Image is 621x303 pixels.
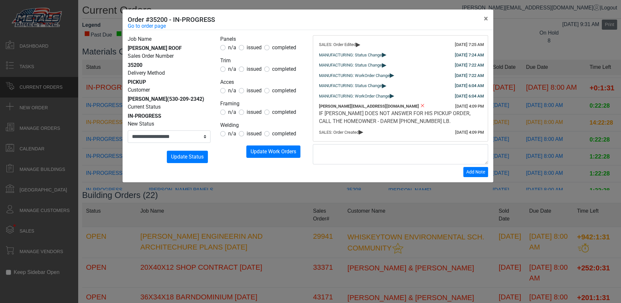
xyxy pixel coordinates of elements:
[390,73,394,77] span: ▸
[167,96,204,102] span: (530-209-2342)
[455,93,484,99] div: [DATE] 6:04 AM
[319,110,482,125] div: IF [PERSON_NAME] DOES NOT ANSWER FOR HIS PICKUP ORDER, CALL THE HOMEOWNER - DAREM [PHONE_NUMBER] LB.
[455,41,484,48] div: [DATE] 7:25 AM
[220,78,303,87] legend: Acces
[228,130,236,137] span: n/a
[319,93,482,99] div: MANUFACTURING: WorkOrder Change
[128,112,210,120] div: IN-PROGRESS
[220,121,303,130] legend: Welding
[319,41,482,48] div: SALES: Order Edited
[128,78,210,86] div: PICKUP
[171,154,204,160] span: Update Status
[272,66,296,72] span: completed
[455,83,484,89] div: [DATE] 6:04 AM
[272,109,296,115] span: completed
[382,63,386,67] span: ▸
[220,100,303,108] legend: Framing
[463,167,488,177] button: Add Note
[128,52,174,60] label: Sales Order Number
[382,52,386,56] span: ▸
[455,103,484,110] div: [DATE] 4:09 PM
[128,45,182,51] span: [PERSON_NAME] ROOF
[228,109,236,115] span: n/a
[128,103,161,111] label: Current Status
[319,83,482,89] div: MANUFACTURING: Status Change
[319,52,482,58] div: MANUFACTURING: Status Change
[247,87,262,94] span: issued
[466,169,485,174] span: Add Note
[228,44,236,51] span: n/a
[247,44,262,51] span: issued
[455,129,484,136] div: [DATE] 4:09 PM
[167,151,208,163] button: Update Status
[128,69,165,77] label: Delivery Method
[220,35,303,44] legend: Panels
[128,61,210,69] div: 35200
[128,86,150,94] label: Customer
[319,72,482,79] div: MANUFACTURING: WorkOrder Change
[272,44,296,51] span: completed
[247,130,262,137] span: issued
[359,129,363,134] span: ▸
[319,104,419,109] span: [PERSON_NAME][EMAIL_ADDRESS][DOMAIN_NAME]
[455,72,484,79] div: [DATE] 7:22 AM
[228,87,236,94] span: n/a
[390,93,394,98] span: ▸
[455,52,484,58] div: [DATE] 7:24 AM
[382,83,386,87] span: ▸
[319,129,482,136] div: SALES: Order Created
[128,120,154,128] label: New Status
[455,62,484,68] div: [DATE] 7:22 AM
[247,66,262,72] span: issued
[128,15,215,24] h5: Order #35200 - IN-PROGRESS
[128,95,210,103] div: [PERSON_NAME]
[479,9,493,28] button: Close
[246,145,300,158] button: Update Work Orders
[272,87,296,94] span: completed
[220,57,303,65] legend: Trim
[319,62,482,68] div: MANUFACTURING: Status Change
[228,66,236,72] span: n/a
[128,35,152,43] label: Job Name
[251,148,296,155] span: Update Work Orders
[128,22,166,30] a: Go to order page
[247,109,262,115] span: issued
[356,42,360,46] span: ▸
[272,130,296,137] span: completed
